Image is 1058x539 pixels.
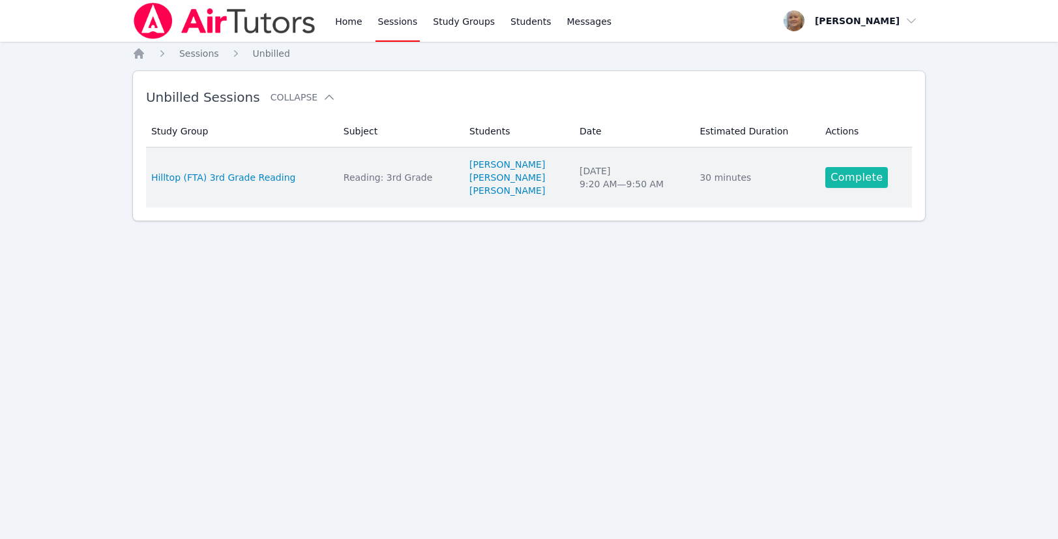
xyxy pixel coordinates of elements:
a: [PERSON_NAME] [469,184,545,197]
div: 30 minutes [699,171,810,184]
th: Subject [336,115,462,147]
div: Reading: 3rd Grade [344,171,454,184]
a: [PERSON_NAME] [469,171,545,184]
button: Collapse [271,91,336,104]
a: [PERSON_NAME] [469,158,545,171]
a: Sessions [179,47,219,60]
img: Air Tutors [132,3,317,39]
span: Sessions [179,48,219,59]
th: Students [462,115,572,147]
span: Unbilled [253,48,290,59]
th: Date [572,115,692,147]
span: Messages [567,15,612,28]
a: Complete [825,167,888,188]
tr: Hilltop (FTA) 3rd Grade ReadingReading: 3rd Grade[PERSON_NAME][PERSON_NAME][PERSON_NAME][DATE]9:2... [146,147,912,208]
div: [DATE] 9:20 AM — 9:50 AM [580,164,684,191]
th: Study Group [146,115,336,147]
th: Estimated Duration [692,115,817,147]
nav: Breadcrumb [132,47,926,60]
th: Actions [817,115,912,147]
span: Unbilled Sessions [146,89,260,105]
a: Unbilled [253,47,290,60]
a: Hilltop (FTA) 3rd Grade Reading [151,171,296,184]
